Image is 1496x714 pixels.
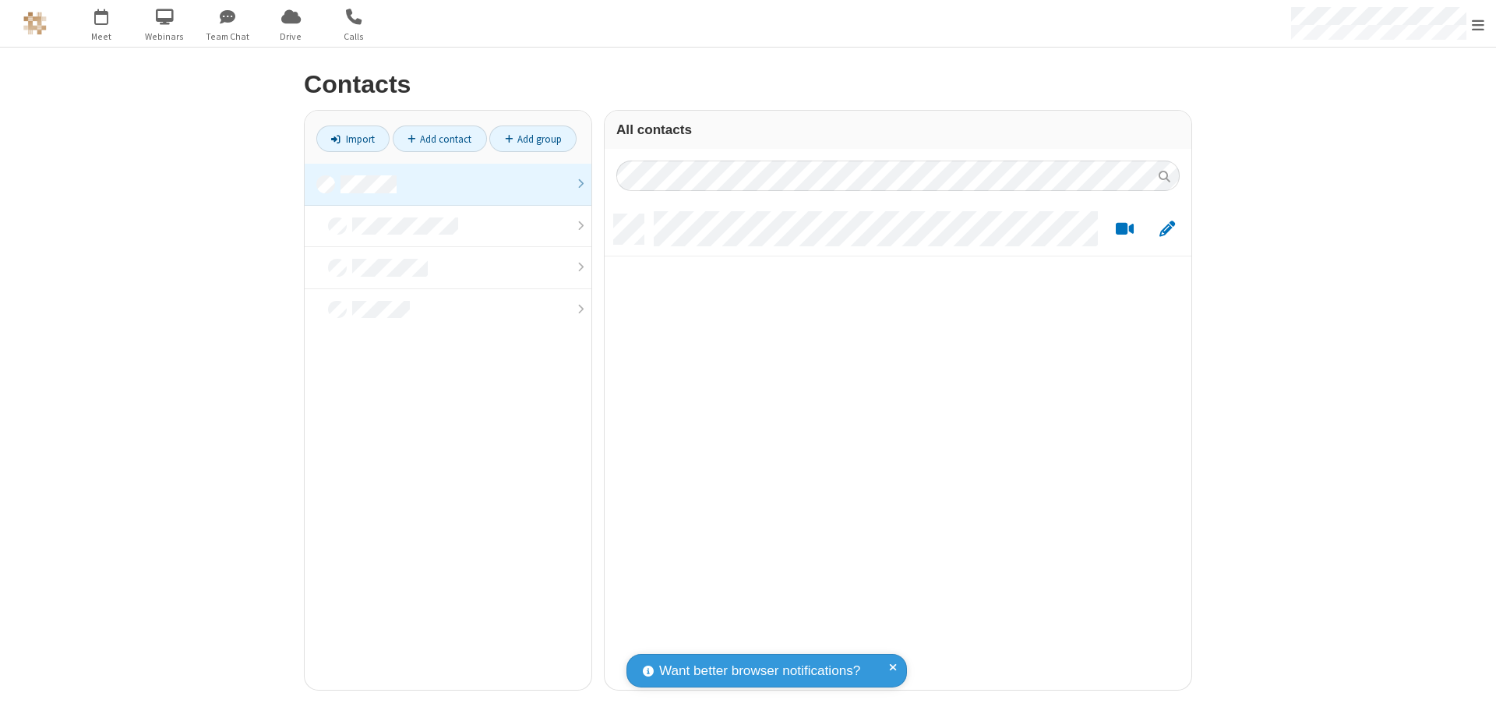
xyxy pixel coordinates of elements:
div: grid [605,203,1191,690]
span: Calls [325,30,383,44]
button: Start a video meeting [1110,220,1140,239]
button: Edit [1152,220,1182,239]
h2: Contacts [304,71,1192,98]
img: QA Selenium DO NOT DELETE OR CHANGE [23,12,47,35]
a: Add contact [393,125,487,152]
span: Want better browser notifications? [659,661,860,681]
a: Import [316,125,390,152]
span: Meet [72,30,131,44]
h3: All contacts [616,122,1180,137]
span: Team Chat [199,30,257,44]
span: Drive [262,30,320,44]
span: Webinars [136,30,194,44]
a: Add group [489,125,577,152]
